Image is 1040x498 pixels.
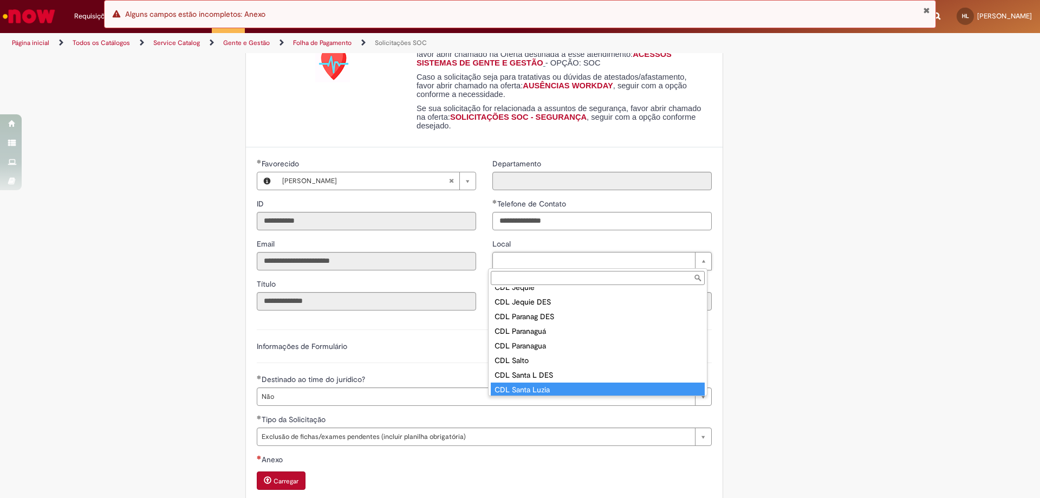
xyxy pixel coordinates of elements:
[491,353,705,368] div: CDL Salto
[489,287,707,396] ul: Local
[491,309,705,324] div: CDL Paranag DES
[491,295,705,309] div: CDL Jequie DES
[491,368,705,383] div: CDL Santa L DES
[491,280,705,295] div: CDL Jequié
[491,383,705,397] div: CDL Santa Luzia
[491,324,705,339] div: CDL Paranaguá
[491,339,705,353] div: CDL Paranagua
